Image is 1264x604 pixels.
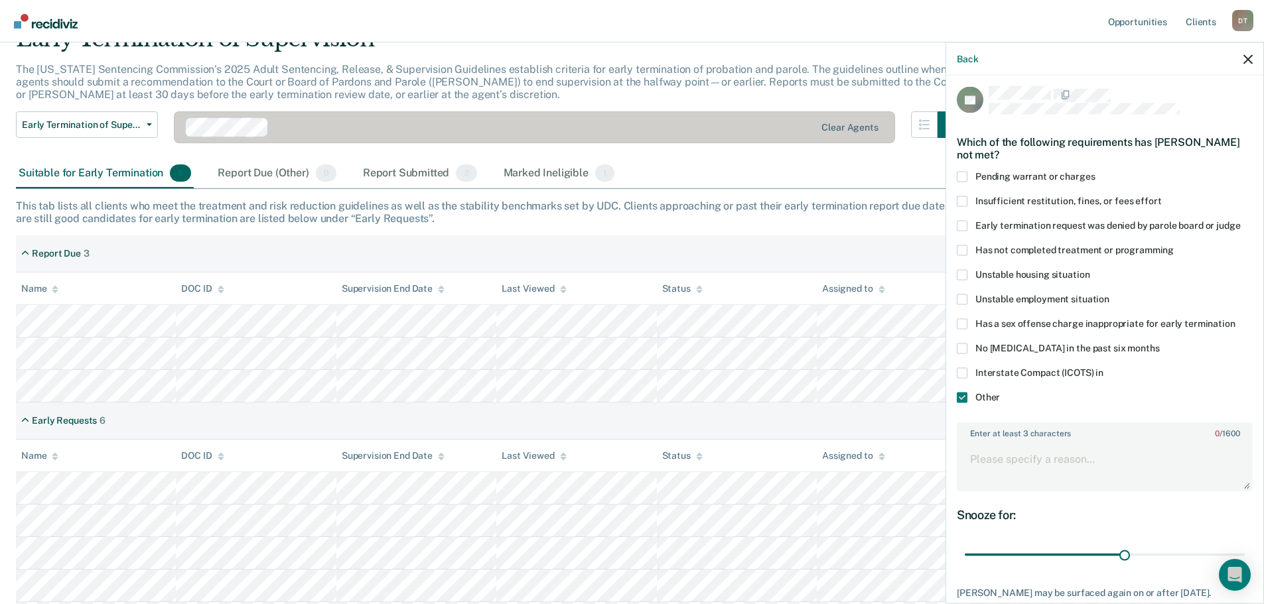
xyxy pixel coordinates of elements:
[1215,428,1239,438] span: / 1600
[821,122,878,133] div: Clear agents
[502,450,566,461] div: Last Viewed
[662,450,703,461] div: Status
[975,391,1000,402] span: Other
[342,450,445,461] div: Supervision End Date
[958,423,1251,438] label: Enter at least 3 characters
[14,14,78,29] img: Recidiviz
[32,415,97,426] div: Early Requests
[975,195,1161,206] span: Insufficient restitution, fines, or fees effort
[1215,428,1220,438] span: 0
[822,450,884,461] div: Assigned to
[975,219,1240,230] span: Early termination request was denied by parole board or judge
[662,283,703,294] div: Status
[316,164,336,182] span: 0
[975,244,1174,255] span: Has not completed treatment or programming
[22,119,141,131] span: Early Termination of Supervision
[957,587,1253,599] div: [PERSON_NAME] may be surfaced again on or after [DATE].
[502,283,566,294] div: Last Viewed
[975,269,1089,279] span: Unstable housing situation
[16,200,1248,225] div: This tab lists all clients who meet the treatment and risk reduction guidelines as well as the st...
[16,25,964,63] div: Early Termination of Supervision
[360,159,480,188] div: Report Submitted
[32,248,81,259] div: Report Due
[1232,10,1253,31] button: Profile dropdown button
[975,342,1159,353] span: No [MEDICAL_DATA] in the past six months
[456,164,476,182] span: 2
[975,170,1095,181] span: Pending warrant or charges
[16,63,960,101] p: The [US_STATE] Sentencing Commission’s 2025 Adult Sentencing, Release, & Supervision Guidelines e...
[21,450,58,461] div: Name
[170,164,191,182] span: 9
[822,283,884,294] div: Assigned to
[595,164,614,182] span: 1
[342,283,445,294] div: Supervision End Date
[181,450,224,461] div: DOC ID
[1219,559,1251,591] div: Open Intercom Messenger
[84,248,90,259] div: 3
[957,53,978,64] button: Back
[21,283,58,294] div: Name
[181,283,224,294] div: DOC ID
[957,125,1253,171] div: Which of the following requirements has [PERSON_NAME] not met?
[501,159,618,188] div: Marked Ineligible
[975,293,1109,304] span: Unstable employment situation
[1232,10,1253,31] div: D T
[975,318,1235,328] span: Has a sex offense charge inappropriate for early termination
[957,507,1253,522] div: Snooze for:
[100,415,105,426] div: 6
[215,159,338,188] div: Report Due (Other)
[975,367,1103,377] span: Interstate Compact (ICOTS) in
[16,159,194,188] div: Suitable for Early Termination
